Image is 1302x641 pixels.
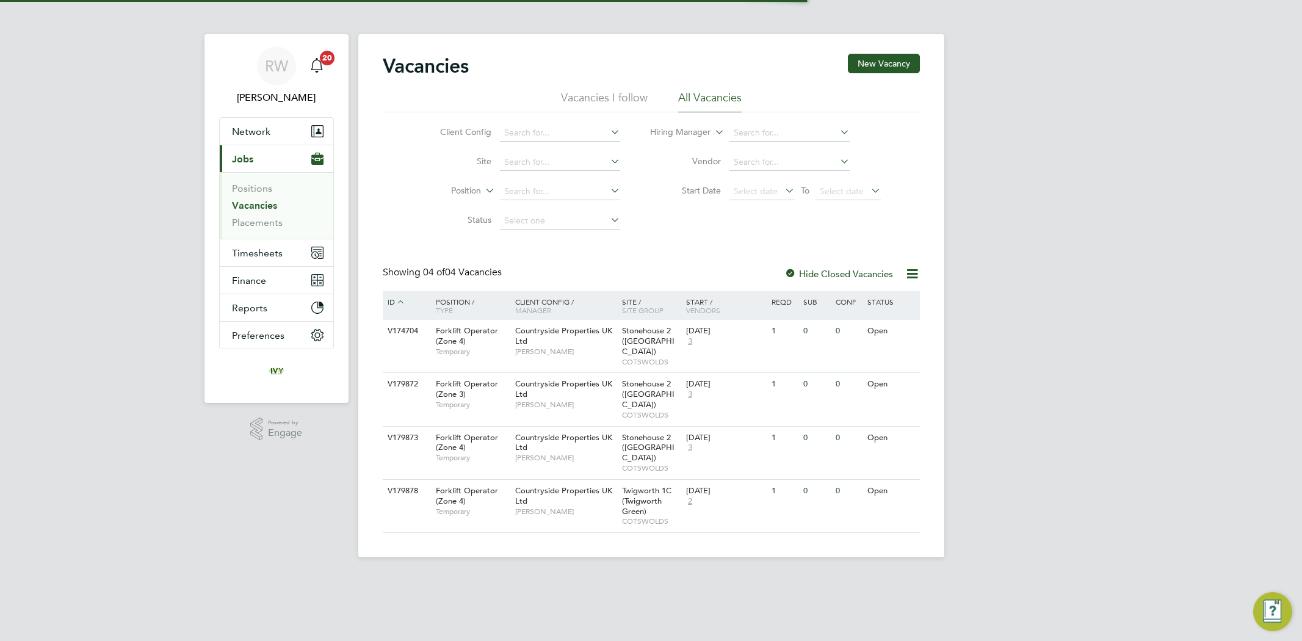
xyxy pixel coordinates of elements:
[427,291,512,320] div: Position /
[848,54,920,73] button: New Vacancy
[220,294,333,321] button: Reports
[651,156,721,167] label: Vendor
[204,34,349,403] nav: Main navigation
[383,54,469,78] h2: Vacancies
[515,507,616,516] span: [PERSON_NAME]
[833,480,864,502] div: 0
[561,90,648,112] li: Vacancies I follow
[515,400,616,410] span: [PERSON_NAME]
[515,305,551,315] span: Manager
[423,266,502,278] span: 04 Vacancies
[622,432,675,463] span: Stonehouse 2 ([GEOGRAPHIC_DATA])
[800,427,832,449] div: 0
[385,373,427,396] div: V179872
[232,183,272,194] a: Positions
[436,378,498,399] span: Forklift Operator (Zone 3)
[622,485,671,516] span: Twigworth 1C (Twigworth Green)
[734,186,778,197] span: Select date
[729,125,850,142] input: Search for...
[219,46,334,105] a: RW[PERSON_NAME]
[769,373,800,396] div: 1
[232,126,270,137] span: Network
[800,320,832,342] div: 0
[864,320,917,342] div: Open
[622,516,680,526] span: COTSWOLDS
[436,453,509,463] span: Temporary
[686,336,694,347] span: 3
[268,428,302,438] span: Engage
[769,427,800,449] div: 1
[385,291,427,313] div: ID
[686,326,765,336] div: [DATE]
[800,373,832,396] div: 0
[421,126,491,137] label: Client Config
[385,320,427,342] div: V174704
[436,325,498,346] span: Forklift Operator (Zone 4)
[436,507,509,516] span: Temporary
[232,217,283,228] a: Placements
[622,325,675,357] span: Stonehouse 2 ([GEOGRAPHIC_DATA])
[864,480,917,502] div: Open
[864,427,917,449] div: Open
[320,51,335,65] span: 20
[686,379,765,389] div: [DATE]
[515,453,616,463] span: [PERSON_NAME]
[220,172,333,239] div: Jobs
[686,305,720,315] span: Vendors
[515,347,616,357] span: [PERSON_NAME]
[515,378,612,399] span: Countryside Properties UK Ltd
[385,480,427,502] div: V179878
[265,58,288,74] span: RW
[683,291,769,320] div: Start /
[500,125,620,142] input: Search for...
[436,400,509,410] span: Temporary
[797,183,813,198] span: To
[833,427,864,449] div: 0
[383,266,504,279] div: Showing
[421,214,491,225] label: Status
[864,373,917,396] div: Open
[622,357,680,367] span: COTSWOLDS
[622,410,680,420] span: COTSWOLDS
[686,496,694,507] span: 2
[267,361,286,381] img: ivyresourcegroup-logo-retina.png
[220,267,333,294] button: Finance
[833,320,864,342] div: 0
[651,185,721,196] label: Start Date
[686,433,765,443] div: [DATE]
[864,291,917,312] div: Status
[500,183,620,200] input: Search for...
[436,432,498,453] span: Forklift Operator (Zone 4)
[500,154,620,171] input: Search for...
[250,418,302,441] a: Powered byEngage
[800,480,832,502] div: 0
[232,275,266,286] span: Finance
[833,373,864,396] div: 0
[769,320,800,342] div: 1
[619,291,683,320] div: Site /
[1253,592,1292,631] button: Engage Resource Center
[220,322,333,349] button: Preferences
[515,432,612,453] span: Countryside Properties UK Ltd
[622,305,664,315] span: Site Group
[515,325,612,346] span: Countryside Properties UK Ltd
[220,145,333,172] button: Jobs
[729,154,850,171] input: Search for...
[436,305,453,315] span: Type
[219,361,334,381] a: Go to home page
[421,156,491,167] label: Site
[411,185,481,197] label: Position
[232,247,283,259] span: Timesheets
[385,427,427,449] div: V179873
[232,200,277,211] a: Vacancies
[686,486,765,496] div: [DATE]
[678,90,742,112] li: All Vacancies
[784,268,893,280] label: Hide Closed Vacancies
[219,90,334,105] span: Rob Winchle
[232,153,253,165] span: Jobs
[500,212,620,230] input: Select one
[220,118,333,145] button: Network
[515,485,612,506] span: Countryside Properties UK Ltd
[512,291,619,320] div: Client Config /
[622,463,680,473] span: COTSWOLDS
